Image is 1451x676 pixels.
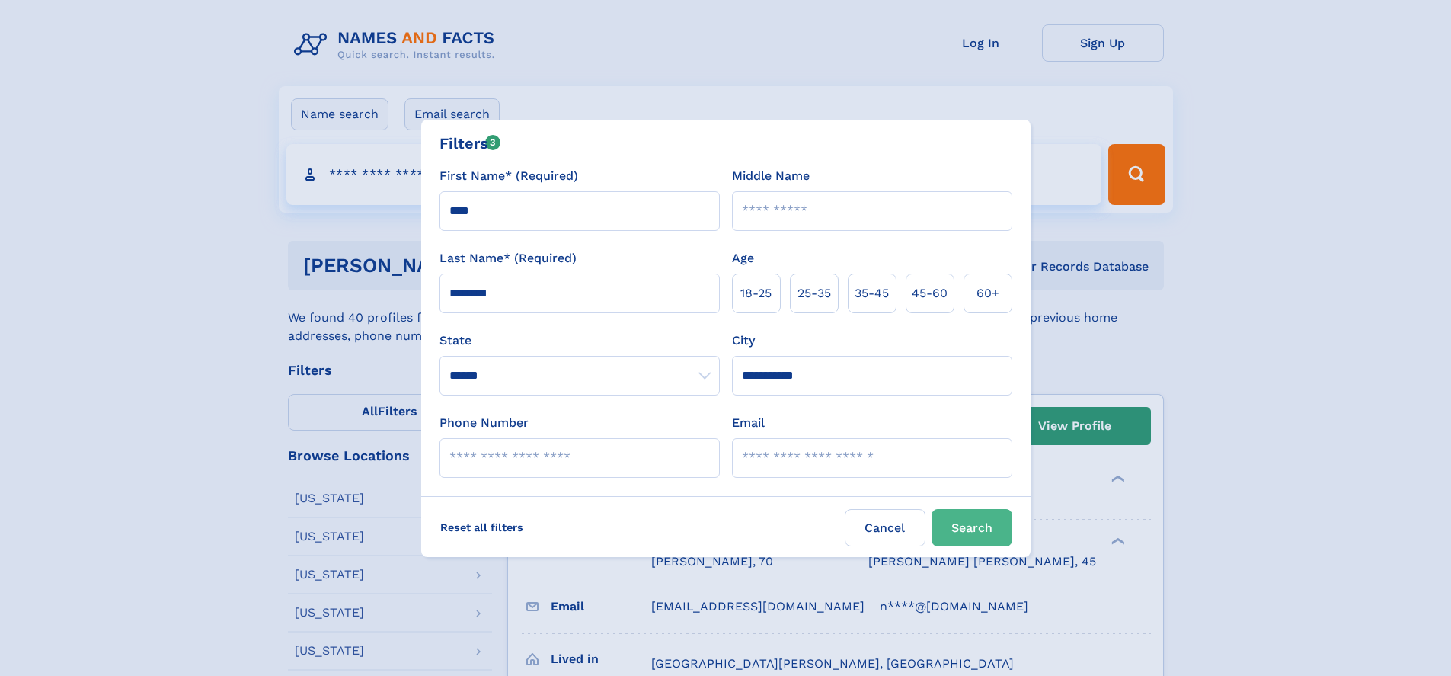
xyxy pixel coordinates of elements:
span: 25‑35 [797,284,831,303]
label: Email [732,414,765,432]
label: State [439,332,720,350]
label: City [732,332,755,350]
label: Reset all filters [430,509,533,546]
label: Last Name* (Required) [439,249,577,268]
label: Cancel [845,509,925,546]
label: Middle Name [732,167,810,185]
label: Phone Number [439,414,529,432]
span: 18‑25 [740,284,772,303]
div: Filters [439,132,501,155]
label: First Name* (Required) [439,167,578,185]
label: Age [732,249,754,268]
span: 60+ [976,284,999,303]
button: Search [932,509,1012,546]
span: 45‑60 [912,284,948,303]
span: 35‑45 [855,284,889,303]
